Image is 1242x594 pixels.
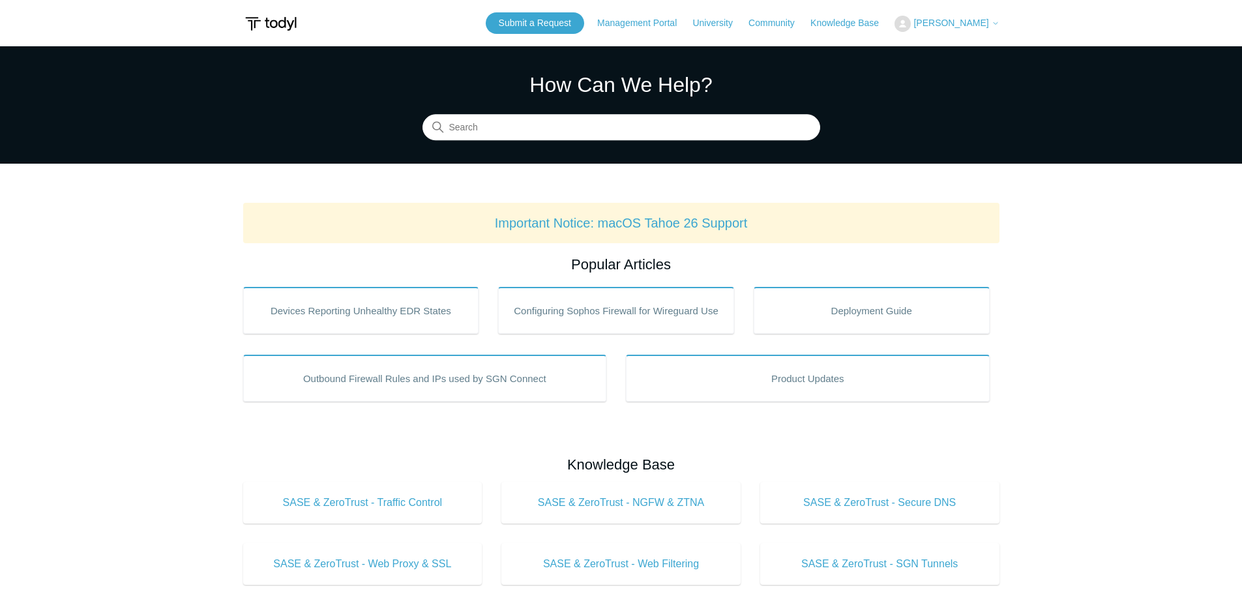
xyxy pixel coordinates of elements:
a: University [692,16,745,30]
button: [PERSON_NAME] [895,16,999,32]
a: SASE & ZeroTrust - Web Filtering [501,543,741,585]
a: SASE & ZeroTrust - Web Proxy & SSL [243,543,482,585]
a: Configuring Sophos Firewall for Wireguard Use [498,287,734,334]
span: SASE & ZeroTrust - SGN Tunnels [780,556,980,572]
a: SASE & ZeroTrust - Secure DNS [760,482,999,524]
input: Search [422,115,820,141]
a: Devices Reporting Unhealthy EDR States [243,287,479,334]
a: Deployment Guide [754,287,990,334]
h2: Popular Articles [243,254,999,275]
a: Submit a Request [486,12,584,34]
a: Management Portal [597,16,690,30]
span: SASE & ZeroTrust - Traffic Control [263,495,463,511]
span: SASE & ZeroTrust - Secure DNS [780,495,980,511]
a: SASE & ZeroTrust - SGN Tunnels [760,543,999,585]
span: SASE & ZeroTrust - NGFW & ZTNA [521,495,721,511]
h2: Knowledge Base [243,454,999,475]
span: [PERSON_NAME] [913,18,988,28]
a: Community [748,16,808,30]
span: SASE & ZeroTrust - Web Proxy & SSL [263,556,463,572]
img: Todyl Support Center Help Center home page [243,12,299,36]
a: Knowledge Base [810,16,892,30]
a: Product Updates [626,355,990,402]
a: Outbound Firewall Rules and IPs used by SGN Connect [243,355,607,402]
span: SASE & ZeroTrust - Web Filtering [521,556,721,572]
a: SASE & ZeroTrust - Traffic Control [243,482,482,524]
a: SASE & ZeroTrust - NGFW & ZTNA [501,482,741,524]
a: Important Notice: macOS Tahoe 26 Support [495,216,748,230]
h1: How Can We Help? [422,69,820,100]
